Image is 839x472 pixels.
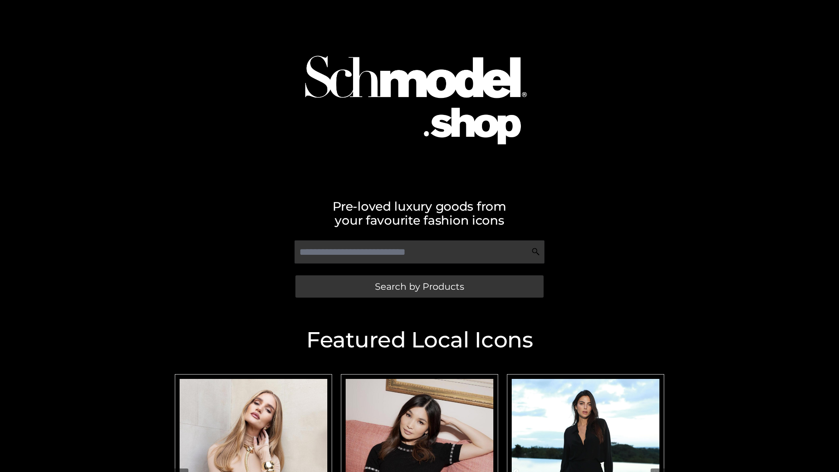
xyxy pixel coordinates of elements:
h2: Pre-loved luxury goods from your favourite fashion icons [170,199,669,227]
a: Search by Products [295,275,544,298]
span: Search by Products [375,282,464,291]
h2: Featured Local Icons​ [170,329,669,351]
img: Search Icon [531,247,540,256]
